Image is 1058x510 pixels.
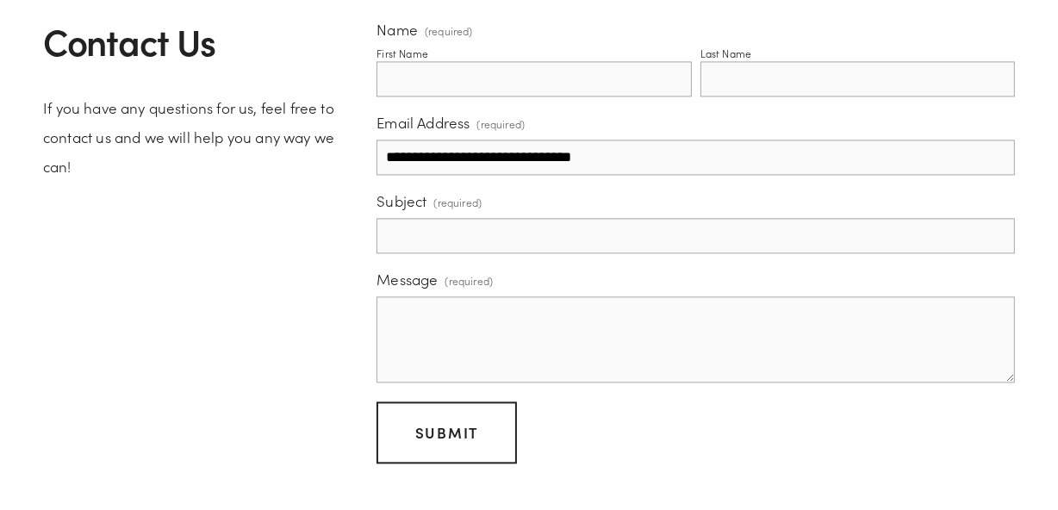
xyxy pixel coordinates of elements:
span: Subject [377,191,426,210]
button: SubmitSubmit [377,401,516,463]
span: Submit [415,422,478,442]
span: Message [377,270,438,289]
span: (required) [433,190,482,215]
span: (required) [476,112,525,136]
span: (required) [425,26,473,36]
span: Email Address [377,113,470,132]
p: If you have any questions for us, feel free to contact us and we will help you any way we can! [43,93,347,181]
h2: Contact Us [43,20,347,63]
span: (required) [445,269,493,293]
span: Name [377,20,418,39]
div: First Name [377,47,428,60]
div: Last Name [700,47,752,60]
